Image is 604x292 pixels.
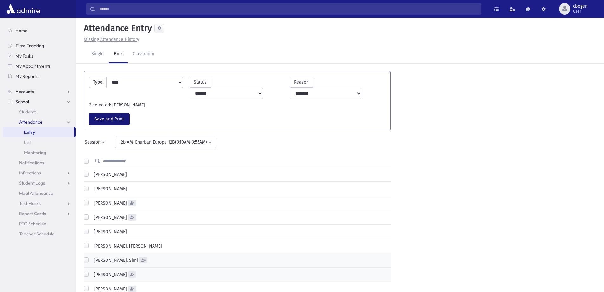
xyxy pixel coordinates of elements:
label: Status [190,77,211,88]
a: Missing Attendance History [81,37,139,42]
button: 12b AM-Churban Europe 12B(9:10AM-9:55AM) [115,137,216,148]
label: [PERSON_NAME] [91,228,127,235]
span: Notifications [19,160,44,166]
span: My Tasks [16,53,33,59]
span: List [24,139,31,145]
a: Notifications [3,158,76,168]
span: Meal Attendance [19,190,53,196]
a: My Appointments [3,61,76,71]
div: 2 selected: [PERSON_NAME] [86,102,388,108]
button: Session [81,137,110,148]
a: Bulk [109,45,128,63]
a: Classroom [128,45,159,63]
label: [PERSON_NAME], [PERSON_NAME] [91,243,162,249]
div: Session [85,139,101,146]
a: Report Cards [3,208,76,219]
a: My Tasks [3,51,76,61]
a: Student Logs [3,178,76,188]
span: Test Marks [19,200,41,206]
a: Meal Attendance [3,188,76,198]
span: School [16,99,29,105]
input: Search [95,3,481,15]
span: My Appointments [16,63,51,69]
span: PTC Schedule [19,221,46,227]
span: Time Tracking [16,43,44,49]
a: PTC Schedule [3,219,76,229]
a: My Reports [3,71,76,81]
a: Monitoring [3,147,76,158]
span: My Reports [16,73,38,79]
span: Infractions [19,170,41,176]
a: School [3,97,76,107]
label: Type [89,77,107,88]
span: cbogen [573,4,588,9]
a: Time Tracking [3,41,76,51]
a: List [3,137,76,147]
a: Students [3,107,76,117]
span: Teacher Schedule [19,231,55,237]
label: [PERSON_NAME] [91,200,127,207]
span: Monitoring [24,150,46,155]
span: Attendance [19,119,42,125]
a: Home [3,25,76,36]
a: Single [86,45,109,63]
a: Entry [3,127,74,137]
span: Home [16,28,28,33]
a: Test Marks [3,198,76,208]
a: Attendance [3,117,76,127]
span: Accounts [16,89,34,94]
label: [PERSON_NAME] [91,271,127,278]
u: Missing Attendance History [84,37,139,42]
span: Students [19,109,36,115]
label: Reason [290,77,313,88]
div: 12b AM-Churban Europe 12B(9:10AM-9:55AM) [119,139,207,146]
span: User [573,9,588,14]
a: Accounts [3,86,76,97]
a: Teacher Schedule [3,229,76,239]
h5: Attendance Entry [81,23,152,34]
a: Infractions [3,168,76,178]
label: [PERSON_NAME] [91,214,127,221]
span: Entry [24,129,35,135]
button: Save and Print [89,113,129,125]
label: [PERSON_NAME] [91,186,127,192]
span: Student Logs [19,180,45,186]
img: AdmirePro [5,3,42,15]
label: [PERSON_NAME] [91,171,127,178]
label: [PERSON_NAME], Simi [91,257,138,264]
span: Report Cards [19,211,46,216]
